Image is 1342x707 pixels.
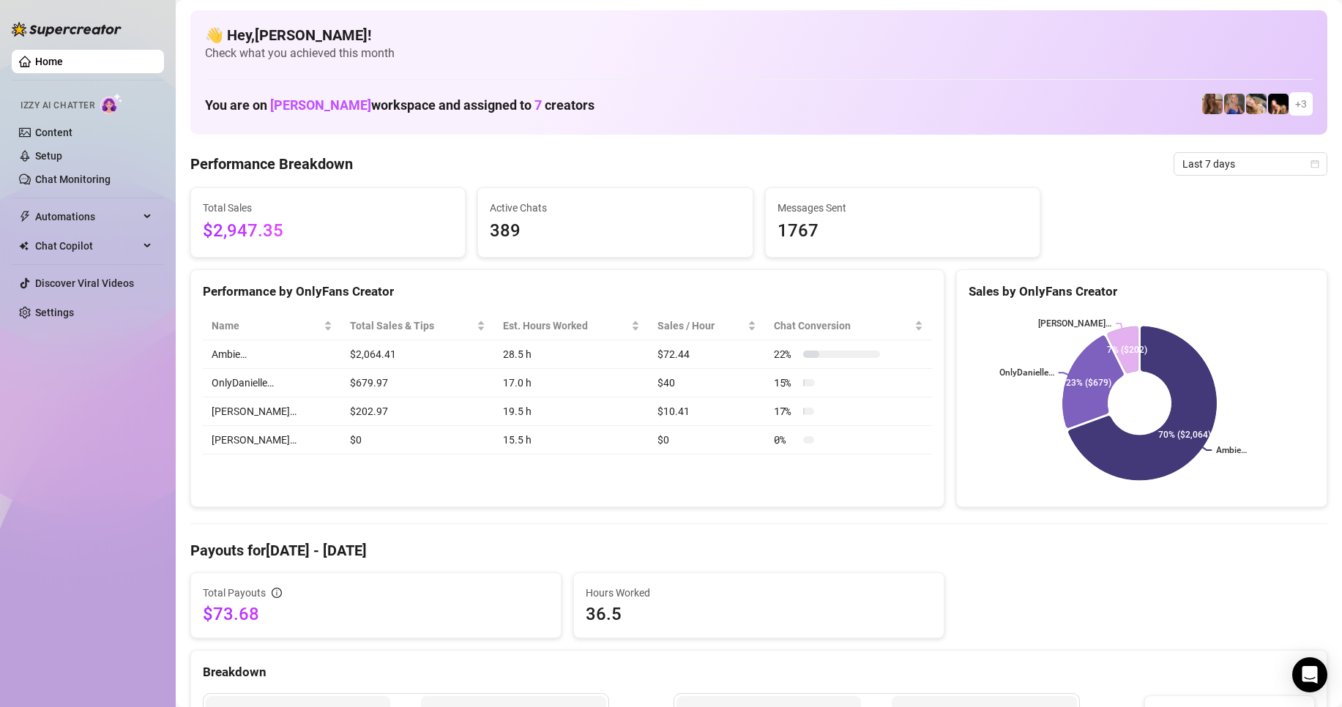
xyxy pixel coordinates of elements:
td: $10.41 [649,397,765,426]
span: Hours Worked [586,585,932,601]
span: Name [212,318,321,334]
span: Chat Copilot [35,234,139,258]
td: 17.0 h [494,369,649,397]
span: 17 % [774,403,797,419]
th: Sales / Hour [649,312,765,340]
span: Active Chats [490,200,740,216]
td: 19.5 h [494,397,649,426]
span: Messages Sent [778,200,1028,216]
a: Chat Monitoring [35,173,111,185]
a: Settings [35,307,74,318]
img: AI Chatter [100,93,123,114]
td: $202.97 [341,397,494,426]
td: $0 [649,426,765,454]
h1: You are on workspace and assigned to creators [205,97,594,113]
span: 22 % [774,346,797,362]
a: Discover Viral Videos [35,277,134,289]
span: info-circle [272,588,282,598]
span: Check what you achieved this month [205,45,1313,61]
td: $2,064.41 [341,340,494,369]
th: Total Sales & Tips [341,312,494,340]
div: Performance by OnlyFans Creator [203,282,932,302]
td: OnlyDanielle… [203,369,341,397]
span: Last 7 days [1182,153,1319,175]
img: daniellerose [1202,94,1223,114]
text: OnlyDanielle… [999,368,1054,378]
th: Name [203,312,341,340]
a: Setup [35,150,62,162]
span: thunderbolt [19,211,31,222]
span: + 3 [1295,96,1307,112]
img: Chat Copilot [19,241,29,251]
span: 1767 [778,217,1028,245]
div: Sales by OnlyFans Creator [969,282,1315,302]
span: $73.68 [203,602,549,626]
h4: Payouts for [DATE] - [DATE] [190,540,1327,561]
span: Total Sales [203,200,453,216]
a: Home [35,56,63,67]
td: [PERSON_NAME]… [203,426,341,454]
div: Est. Hours Worked [503,318,628,334]
td: 15.5 h [494,426,649,454]
td: [PERSON_NAME]… [203,397,341,426]
span: 36.5 [586,602,932,626]
img: OnlyDanielle [1246,94,1267,114]
div: Breakdown [203,662,1315,682]
span: 7 [534,97,542,113]
span: Total Payouts [203,585,266,601]
span: Izzy AI Chatter [20,99,94,113]
span: Total Sales & Tips [350,318,474,334]
span: calendar [1311,160,1319,168]
h4: Performance Breakdown [190,154,353,174]
td: Ambie… [203,340,341,369]
td: 28.5 h [494,340,649,369]
text: [PERSON_NAME]… [1038,318,1111,329]
img: Brittany️‍ [1268,94,1289,114]
span: Chat Conversion [774,318,912,334]
span: 0 % [774,432,797,448]
span: 389 [490,217,740,245]
div: Open Intercom Messenger [1292,657,1327,692]
h4: 👋 Hey, [PERSON_NAME] ! [205,25,1313,45]
span: [PERSON_NAME] [270,97,371,113]
td: $679.97 [341,369,494,397]
td: $0 [341,426,494,454]
img: logo-BBDzfeDw.svg [12,22,122,37]
span: Sales / Hour [657,318,745,334]
a: Content [35,127,72,138]
td: $40 [649,369,765,397]
span: Automations [35,205,139,228]
text: Ambie… [1216,445,1247,455]
span: $2,947.35 [203,217,453,245]
span: 15 % [774,375,797,391]
th: Chat Conversion [765,312,932,340]
img: Ambie [1224,94,1245,114]
td: $72.44 [649,340,765,369]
